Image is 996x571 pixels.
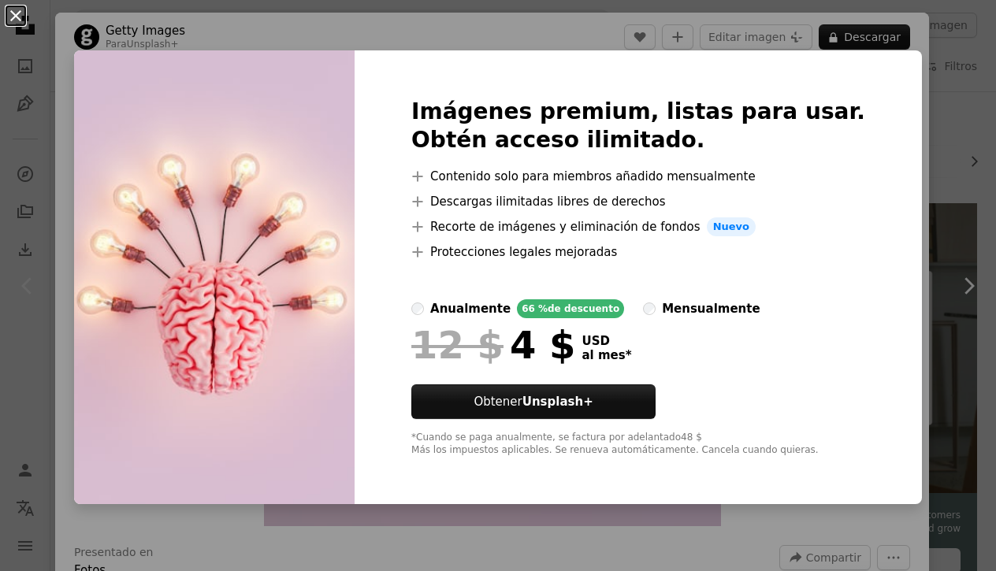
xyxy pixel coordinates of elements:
span: Nuevo [707,217,756,236]
div: anualmente [430,299,511,318]
img: premium_photo-1681488007344-c75b0cf8b0cd [74,50,355,504]
li: Recorte de imágenes y eliminación de fondos [411,217,865,236]
div: 66 % de descuento [517,299,624,318]
div: *Cuando se paga anualmente, se factura por adelantado 48 $ Más los impuestos aplicables. Se renue... [411,432,865,457]
div: 4 $ [411,324,575,365]
strong: Unsplash+ [522,395,593,409]
h2: Imágenes premium, listas para usar. Obtén acceso ilimitado. [411,98,865,154]
span: 12 $ [411,324,504,365]
li: Descargas ilimitadas libres de derechos [411,192,865,211]
input: anualmente66 %de descuento [411,302,424,315]
button: ObtenerUnsplash+ [411,384,656,419]
li: Protecciones legales mejoradas [411,243,865,261]
div: mensualmente [662,299,760,318]
span: al mes * [582,348,631,362]
input: mensualmente [643,302,656,315]
span: USD [582,334,631,348]
li: Contenido solo para miembros añadido mensualmente [411,167,865,186]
